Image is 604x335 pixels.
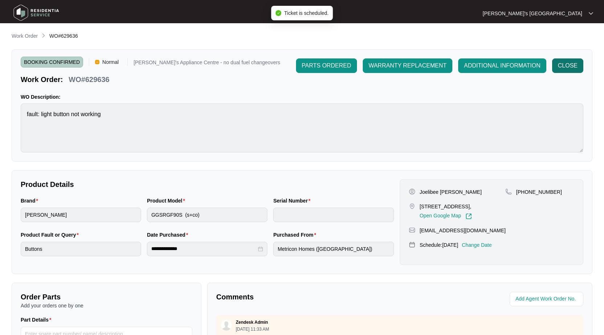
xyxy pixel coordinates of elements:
img: map-pin [409,241,415,248]
img: chevron-right [41,33,46,38]
button: PARTS ORDERED [296,58,357,73]
p: [DATE] 11:33 AM [236,327,269,331]
p: WO#629636 [69,74,109,85]
input: Product Fault or Query [21,242,141,256]
img: Link-External [465,213,472,220]
p: Work Order [12,32,38,40]
label: Date Purchased [147,231,191,238]
p: [PERSON_NAME]'s Appliance Centre - no dual fuel changeovers [133,60,280,68]
img: map-pin [409,203,415,209]
input: Date Purchased [151,245,256,253]
img: dropdown arrow [589,12,593,15]
span: Ticket is scheduled. [284,10,328,16]
a: Open Google Map [420,213,472,220]
input: Brand [21,208,141,222]
a: Work Order [10,32,39,40]
button: ADDITIONAL INFORMATION [458,58,546,73]
textarea: fault: light button not working [21,103,583,152]
img: Vercel Logo [95,60,99,64]
p: Order Parts [21,292,192,302]
span: Normal [99,57,122,68]
span: check-circle [275,10,281,16]
p: WO Description: [21,93,583,101]
label: Brand [21,197,41,204]
img: user-pin [409,188,415,195]
img: user.svg [221,320,232,331]
label: Product Fault or Query [21,231,82,238]
p: Work Order: [21,74,63,85]
label: Serial Number [273,197,313,204]
input: Purchased From [273,242,394,256]
p: [STREET_ADDRESS], [420,203,472,210]
input: Add Agent Work Order No. [515,295,579,303]
button: CLOSE [552,58,583,73]
span: BOOKING CONFIRMED [21,57,83,68]
button: WARRANTY REPLACEMENT [363,58,452,73]
label: Purchased From [273,231,319,238]
input: Serial Number [273,208,394,222]
img: map-pin [409,227,415,233]
p: Zendesk Admin [236,319,268,325]
p: Product Details [21,179,394,189]
p: [PHONE_NUMBER] [516,188,562,196]
p: Joelibee [PERSON_NAME] [420,188,482,196]
label: Product Model [147,197,188,204]
p: Comments [216,292,395,302]
img: map-pin [505,188,512,195]
input: Product Model [147,208,267,222]
span: PARTS ORDERED [302,61,351,70]
p: Change Date [462,241,492,249]
p: Schedule: [DATE] [420,241,458,249]
span: WARRANTY REPLACEMENT [369,61,447,70]
p: [PERSON_NAME]'s [GEOGRAPHIC_DATA] [483,10,582,17]
span: CLOSE [558,61,578,70]
span: WO#629636 [49,33,78,39]
label: Part Details [21,316,54,323]
p: Add your orders one by one [21,302,192,309]
span: ADDITIONAL INFORMATION [464,61,541,70]
img: residentia service logo [11,2,62,24]
p: [EMAIL_ADDRESS][DOMAIN_NAME] [420,227,506,234]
